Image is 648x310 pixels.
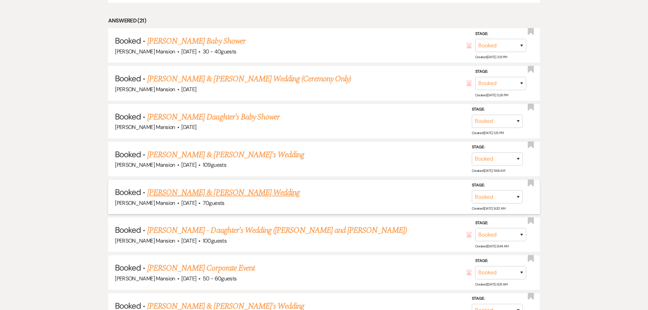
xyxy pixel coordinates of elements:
[115,149,141,160] span: Booked
[108,16,540,25] li: Answered (21)
[115,35,141,46] span: Booked
[147,186,300,199] a: [PERSON_NAME] & [PERSON_NAME] Wedding
[475,93,508,97] span: Created: [DATE] 5:26 PM
[203,275,237,282] span: 50 - 60 guests
[475,257,526,265] label: Stage:
[475,68,526,76] label: Stage:
[147,73,351,85] a: [PERSON_NAME] & [PERSON_NAME] Wedding (Ceremony Only)
[181,275,196,282] span: [DATE]
[147,262,255,274] a: [PERSON_NAME] Corporate Event
[472,206,505,211] span: Created: [DATE] 9:20 AM
[115,73,141,84] span: Booked
[472,295,523,303] label: Stage:
[472,168,505,173] span: Created: [DATE] 11:48 AM
[115,111,141,122] span: Booked
[147,224,407,236] a: [PERSON_NAME] - Daughter's Wedding ([PERSON_NAME] and [PERSON_NAME])
[181,124,196,131] span: [DATE]
[115,124,175,131] span: [PERSON_NAME] Mansion
[472,181,523,189] label: Stage:
[181,161,196,168] span: [DATE]
[475,219,526,227] label: Stage:
[115,199,175,207] span: [PERSON_NAME] Mansion
[181,237,196,244] span: [DATE]
[115,86,175,93] span: [PERSON_NAME] Mansion
[115,161,175,168] span: [PERSON_NAME] Mansion
[475,282,508,286] span: Created: [DATE] 8:51 AM
[472,144,523,151] label: Stage:
[115,225,141,235] span: Booked
[147,35,245,47] a: [PERSON_NAME] Baby Shower
[147,111,279,123] a: [PERSON_NAME] Daughter's Baby Shower
[203,199,225,207] span: 70 guests
[147,149,304,161] a: [PERSON_NAME] & [PERSON_NAME]'s Wedding
[181,48,196,55] span: [DATE]
[203,161,226,168] span: 109 guests
[203,237,227,244] span: 100 guests
[181,199,196,207] span: [DATE]
[475,30,526,38] label: Stage:
[475,244,509,248] span: Created: [DATE] 8:44 AM
[115,48,175,55] span: [PERSON_NAME] Mansion
[115,237,175,244] span: [PERSON_NAME] Mansion
[181,86,196,93] span: [DATE]
[472,106,523,113] label: Stage:
[472,131,504,135] span: Created: [DATE] 1:25 PM
[115,187,141,197] span: Booked
[115,262,141,273] span: Booked
[115,275,175,282] span: [PERSON_NAME] Mansion
[203,48,236,55] span: 30 - 40 guests
[475,55,507,59] span: Created: [DATE] 3:51 PM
